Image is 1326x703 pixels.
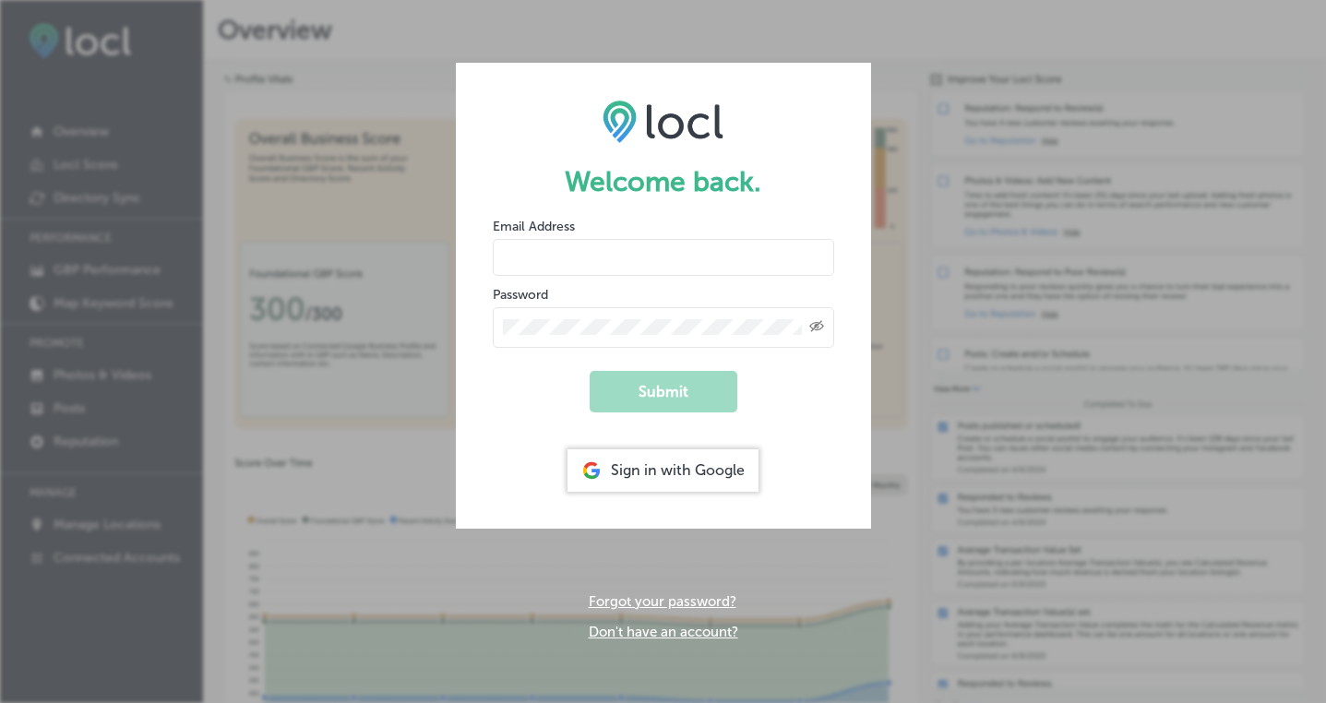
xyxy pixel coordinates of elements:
span: Toggle password visibility [809,319,824,336]
div: Sign in with Google [567,449,759,492]
button: Submit [590,371,737,412]
label: Email Address [493,219,575,234]
label: Password [493,287,548,303]
img: LOCL logo [603,100,723,142]
h1: Welcome back. [493,165,834,198]
a: Don't have an account? [589,624,738,640]
a: Forgot your password? [589,593,736,610]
